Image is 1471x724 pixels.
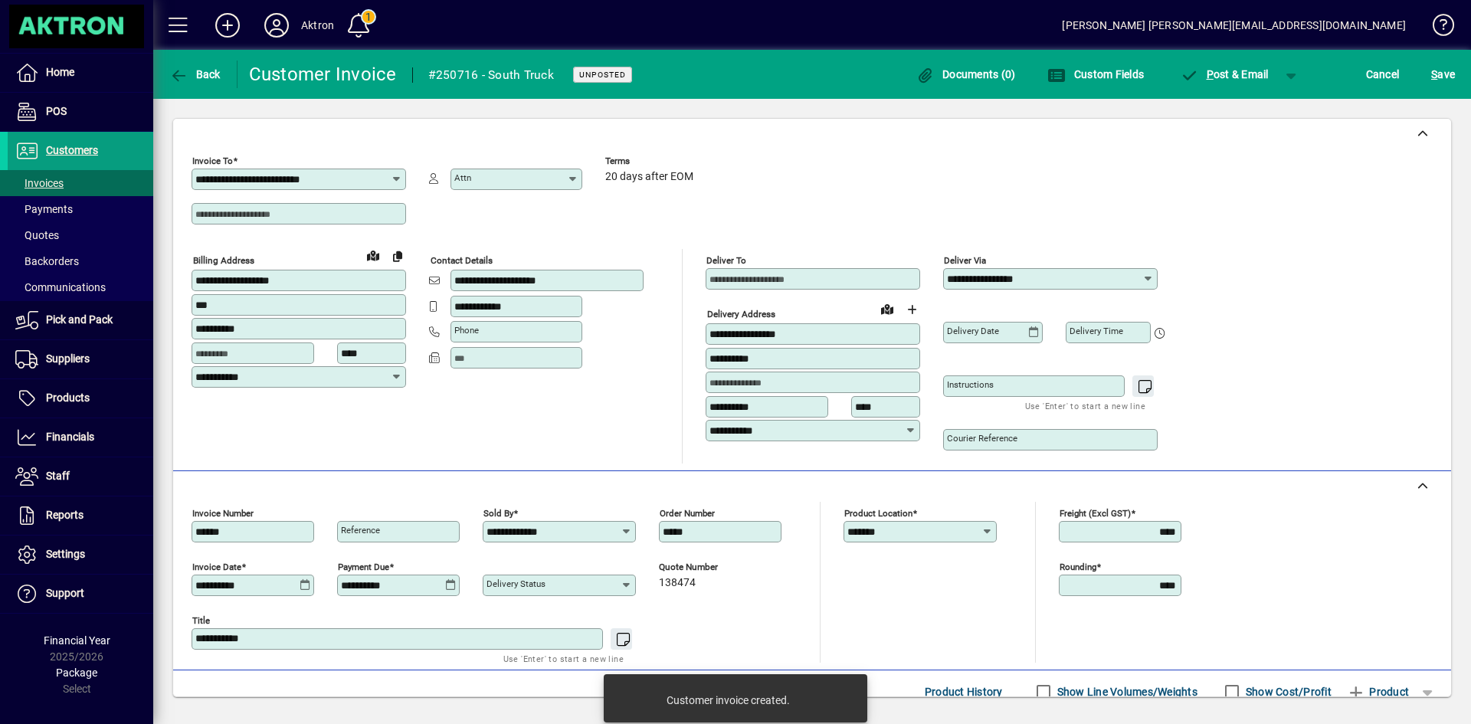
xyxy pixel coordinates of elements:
span: Payments [15,203,73,215]
span: Suppliers [46,352,90,365]
span: ave [1431,62,1455,87]
mat-label: Invoice number [192,508,254,519]
span: Product History [925,680,1003,704]
button: Product [1339,678,1417,706]
label: Show Line Volumes/Weights [1054,684,1197,699]
span: Settings [46,548,85,560]
div: [PERSON_NAME] [PERSON_NAME][EMAIL_ADDRESS][DOMAIN_NAME] [1062,13,1406,38]
a: Financials [8,418,153,457]
span: Quotes [15,229,59,241]
a: Home [8,54,153,92]
span: S [1431,68,1437,80]
mat-label: Courier Reference [947,433,1017,444]
div: Customer invoice created. [667,693,790,708]
span: Backorders [15,255,79,267]
button: Post & Email [1172,61,1276,88]
button: Choose address [899,297,924,322]
span: Quote number [659,562,751,572]
span: Home [46,66,74,78]
div: Aktron [301,13,334,38]
mat-label: Title [192,615,210,626]
mat-label: Payment due [338,562,389,572]
mat-label: Freight (excl GST) [1060,508,1131,519]
mat-hint: Use 'Enter' to start a new line [1025,397,1145,414]
span: Unposted [579,70,626,80]
span: 20 days after EOM [605,171,693,183]
span: Back [169,68,221,80]
span: Custom Fields [1047,68,1144,80]
button: Back [165,61,224,88]
mat-label: Delivery status [487,578,545,589]
span: Package [56,667,97,679]
button: Add [203,11,252,39]
a: View on map [875,296,899,321]
a: Invoices [8,170,153,196]
mat-label: Deliver To [706,255,746,266]
span: P [1207,68,1214,80]
a: Suppliers [8,340,153,378]
a: Products [8,379,153,418]
span: Support [46,587,84,599]
button: Product History [919,678,1009,706]
span: Cancel [1366,62,1400,87]
a: Payments [8,196,153,222]
button: Cancel [1362,61,1404,88]
span: Pick and Pack [46,313,113,326]
mat-label: Rounding [1060,562,1096,572]
button: Profile [252,11,301,39]
a: View on map [361,243,385,267]
div: #250716 - South Truck [428,63,554,87]
mat-hint: Use 'Enter' to start a new line [503,650,624,667]
label: Show Cost/Profit [1243,684,1332,699]
span: Documents (0) [916,68,1016,80]
mat-label: Instructions [947,379,994,390]
a: Staff [8,457,153,496]
button: Save [1427,61,1459,88]
span: Staff [46,470,70,482]
mat-label: Sold by [483,508,513,519]
span: Financials [46,431,94,443]
button: Documents (0) [912,61,1020,88]
mat-label: Delivery time [1070,326,1123,336]
span: Financial Year [44,634,110,647]
mat-label: Phone [454,325,479,336]
span: POS [46,105,67,117]
mat-label: Product location [844,508,912,519]
a: Support [8,575,153,613]
button: Copy to Delivery address [385,244,410,268]
span: ost & Email [1180,68,1269,80]
a: POS [8,93,153,131]
a: Knowledge Base [1421,3,1452,53]
a: Backorders [8,248,153,274]
a: Settings [8,536,153,574]
button: Custom Fields [1043,61,1148,88]
div: Customer Invoice [249,62,397,87]
mat-label: Invoice date [192,562,241,572]
span: Communications [15,281,106,293]
mat-label: Invoice To [192,156,233,166]
a: Quotes [8,222,153,248]
app-page-header-button: Back [153,61,238,88]
a: Reports [8,496,153,535]
mat-label: Attn [454,172,471,183]
a: Pick and Pack [8,301,153,339]
a: Communications [8,274,153,300]
span: Product [1347,680,1409,704]
span: Invoices [15,177,64,189]
span: Customers [46,144,98,156]
mat-label: Delivery date [947,326,999,336]
span: Terms [605,156,697,166]
span: Reports [46,509,84,521]
mat-label: Deliver via [944,255,986,266]
span: Products [46,391,90,404]
mat-label: Order number [660,508,715,519]
mat-label: Reference [341,525,380,536]
span: 138474 [659,577,696,589]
